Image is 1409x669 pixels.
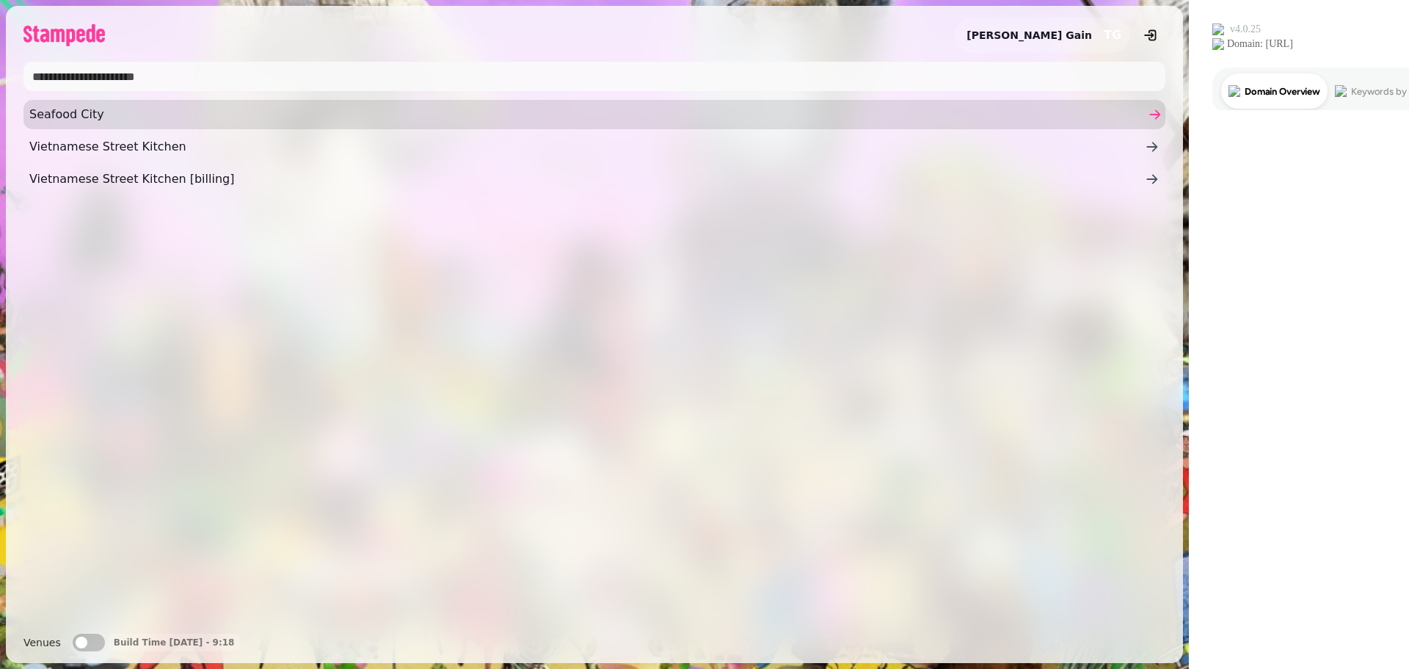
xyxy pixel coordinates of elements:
button: logout [1136,21,1165,50]
p: Build Time [DATE] - 9:18 [114,637,235,648]
div: v 4.0.25 [41,23,72,35]
h2: [PERSON_NAME] Gain [966,28,1092,43]
img: logo_orange.svg [23,23,35,35]
span: Vietnamese Street Kitchen [billing] [29,170,1145,188]
div: Keywords by Traffic [162,87,247,96]
span: Vietnamese Street Kitchen [29,138,1145,156]
a: Seafood City [23,100,1165,129]
span: Seafood City [29,106,1145,123]
a: Vietnamese Street Kitchen [23,132,1165,162]
img: website_grey.svg [23,38,35,50]
img: logo [23,24,105,46]
img: tab_domain_overview_orange.svg [40,85,51,97]
div: Domain: [URL] [38,38,104,50]
a: Vietnamese Street Kitchen [billing] [23,164,1165,194]
label: Venues [23,634,61,651]
span: TG [1104,29,1121,41]
div: Domain Overview [56,87,131,96]
img: tab_keywords_by_traffic_grey.svg [146,85,158,97]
